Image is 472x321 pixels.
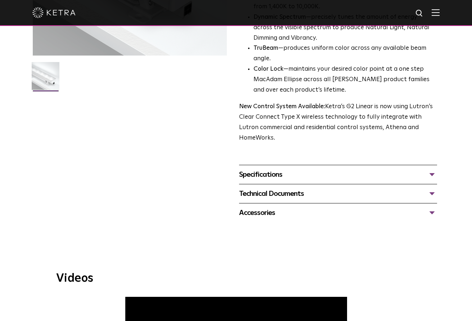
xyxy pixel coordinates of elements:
[239,207,437,219] div: Accessories
[239,102,437,144] p: Ketra’s G2 Linear is now using Lutron’s Clear Connect Type X wireless technology to fully integra...
[253,12,437,44] li: —precisely tunes the amount of energy across the visible spectrum to produce Natural Light, Natur...
[239,188,437,199] div: Technical Documents
[56,273,416,284] h3: Videos
[239,169,437,180] div: Specifications
[32,7,76,18] img: ketra-logo-2019-white
[32,62,59,95] img: G2-Linear-2021-Web-Square
[432,9,440,16] img: Hamburger%20Nav.svg
[253,43,437,64] li: —produces uniform color across any available beam angle.
[239,104,325,110] strong: New Control System Available:
[253,45,278,51] strong: TruBeam
[253,66,283,72] strong: Color Lock
[253,64,437,96] li: —maintains your desired color point at a one step MacAdam Ellipse across all [PERSON_NAME] produc...
[415,9,424,18] img: search icon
